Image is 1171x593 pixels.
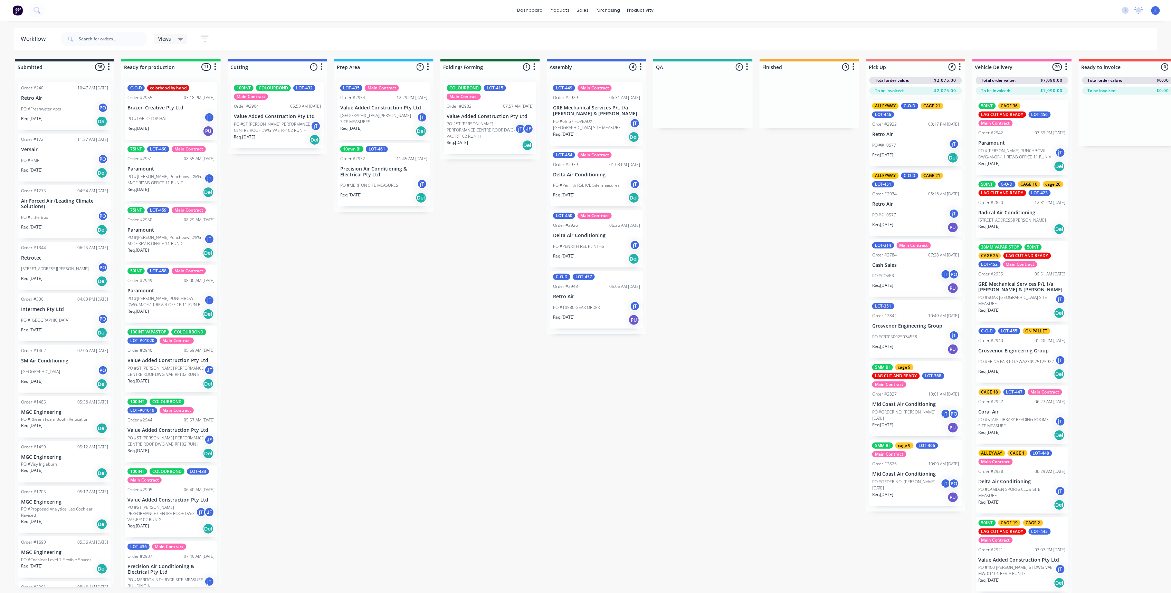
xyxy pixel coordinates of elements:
[578,213,612,219] div: Main Contract
[1055,294,1066,304] div: jT
[998,328,1020,334] div: LOT-455
[1035,200,1066,206] div: 12:31 PM [DATE]
[127,295,204,308] p: PO #[PERSON_NAME] PUNCHBOWL DWG-M-OF-11 REV-B OFFICE 11 RUN B
[234,94,268,100] div: Main Contract
[21,136,44,143] div: Order #172
[553,294,640,300] p: Retro Air
[929,313,959,319] div: 10:49 AM [DATE]
[630,240,640,250] div: jT
[979,281,1066,293] p: GRE Mechanical Services P/L t/a [PERSON_NAME] & [PERSON_NAME]
[872,373,920,379] div: LAG CUT AND READY
[872,313,897,319] div: Order #2842
[203,378,214,389] div: Del
[21,116,42,122] p: Req. [DATE]
[869,240,962,297] div: LOT-314Main ContractOrder #278407:28 AM [DATE]Cash SalesPO #COVERjTPOReq.[DATE]PU
[979,103,996,109] div: 50INT
[578,85,612,91] div: Main Contract
[98,314,108,324] div: PO
[979,217,1046,223] p: [STREET_ADDRESS][PERSON_NAME]
[127,358,215,363] p: Value Added Construction Pty Ltd
[160,338,194,344] div: Main Contract
[417,179,427,189] div: jT
[184,95,215,101] div: 03:18 PM [DATE]
[948,283,959,294] div: PU
[872,222,894,228] p: Req. [DATE]
[127,207,145,213] div: 75INT
[127,308,149,314] p: Req. [DATE]
[337,82,430,140] div: LOT-435Main ContractOrder #295412:29 PM [DATE]Value Added Construction Pty Ltd[GEOGRAPHIC_DATA][P...
[872,391,897,397] div: Order #2827
[929,121,959,127] div: 03:17 PM [DATE]
[125,143,217,201] div: 75INTLOT-460Main ContractOrder #295108:55 AM [DATE]ParamountPO #[PERSON_NAME] Punchbowl DWG-M-OF ...
[1035,271,1066,277] div: 09:51 AM [DATE]
[127,338,157,344] div: LOT-#01020
[869,361,962,436] div: 5MM BIcage 9LAG CUT AND READYLOT-368Main ContractOrder #282710:01 AM [DATE]Mid Coast Air Conditio...
[979,130,1003,136] div: Order #2942
[553,304,600,311] p: PO #10580 GEAR ORDER
[630,179,640,189] div: jT
[172,207,206,213] div: Main Contract
[125,204,217,262] div: 75INTLOT-459Main ContractOrder #295008:29 AM [DATE]ParamountPO #[PERSON_NAME] Punchbowl DWG-M-OF ...
[869,170,962,236] div: ALLEYWAYC-O-DCAGE 21LOT-451Order #293408:16 AM [DATE]Retro AirPO ##10577jTReq.[DATE]PU
[21,358,108,364] p: SM Air Conditioning
[1055,147,1066,158] div: jT
[609,95,640,101] div: 06:31 AM [DATE]
[515,124,525,134] div: jT
[872,132,959,137] p: Retro Air
[1003,389,1026,395] div: LOT-447
[172,146,206,152] div: Main Contract
[921,103,943,109] div: CAGE 21
[127,227,215,233] p: Paramount
[172,268,206,274] div: Main Contract
[127,268,145,274] div: 50INT
[921,173,943,179] div: CAGE 21
[553,162,578,168] div: Order #2939
[127,116,167,122] p: PO #DARLO TOP HAT
[872,381,906,388] div: Main Contract
[127,347,152,353] div: Order #2946
[21,369,60,375] p: [GEOGRAPHIC_DATA]
[447,85,482,91] div: COLOURBOND
[979,338,1003,344] div: Order #2940
[872,242,894,249] div: LOT-314
[872,173,899,179] div: ALLEYWAY
[553,283,578,290] div: Order #2943
[979,181,996,187] div: 50INT
[872,103,899,109] div: ALLEYWAY
[203,126,214,137] div: PU
[79,32,147,46] input: Search for orders...
[523,124,534,134] div: JF
[340,166,427,178] p: Precision Air Conditioning & Electrical Pty Ltd
[365,85,399,91] div: Main Contract
[922,373,944,379] div: LOT-368
[21,95,108,101] p: Retro Air
[21,255,108,261] p: Retrotec
[447,114,534,119] p: Value Added Construction Pty Ltd
[397,95,427,101] div: 12:29 PM [DATE]
[553,118,630,131] p: PO #65-67 FOVEAUX [GEOGRAPHIC_DATA] SITE MEASURE
[21,348,46,354] div: Order #1462
[1035,130,1066,136] div: 03:39 PM [DATE]
[96,167,107,178] div: Del
[77,296,108,302] div: 04:03 PM [DATE]
[127,378,149,384] p: Req. [DATE]
[976,241,1068,322] div: 38MM VAPAR STOP50INTCAGE 25LAG CUT AND READYLOT-452Main ContractOrder #293509:51 AM [DATE]GRE Mec...
[949,208,959,219] div: jT
[127,166,215,172] p: Paramount
[340,192,362,198] p: Req. [DATE]
[21,275,42,282] p: Req. [DATE]
[127,329,169,335] div: 100INT VAPASTOP
[998,181,1016,187] div: C-O-D
[872,334,917,340] p: PO #CRT050925074558
[125,396,217,462] div: 100INTCOLOURBONDLOT-#01019Main ContractOrder #294405:57 AM [DATE]Value Added Construction Pty Ltd...
[628,192,639,203] div: Del
[204,295,215,305] div: jT
[553,314,574,320] p: Req. [DATE]
[18,242,111,290] div: Order #134406:25 AM [DATE]Retrotec[STREET_ADDRESS][PERSON_NAME]POReq.[DATE]Del
[444,82,536,154] div: COLOURBONDLOT-415Main ContractOrder #293207:57 AM [DATE]Value Added Construction Pty LtdPO #ST [P...
[979,271,1003,277] div: Order #2935
[1035,338,1066,344] div: 01:40 PM [DATE]
[340,125,362,132] p: Req. [DATE]
[98,211,108,221] div: PO
[204,365,215,375] div: JF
